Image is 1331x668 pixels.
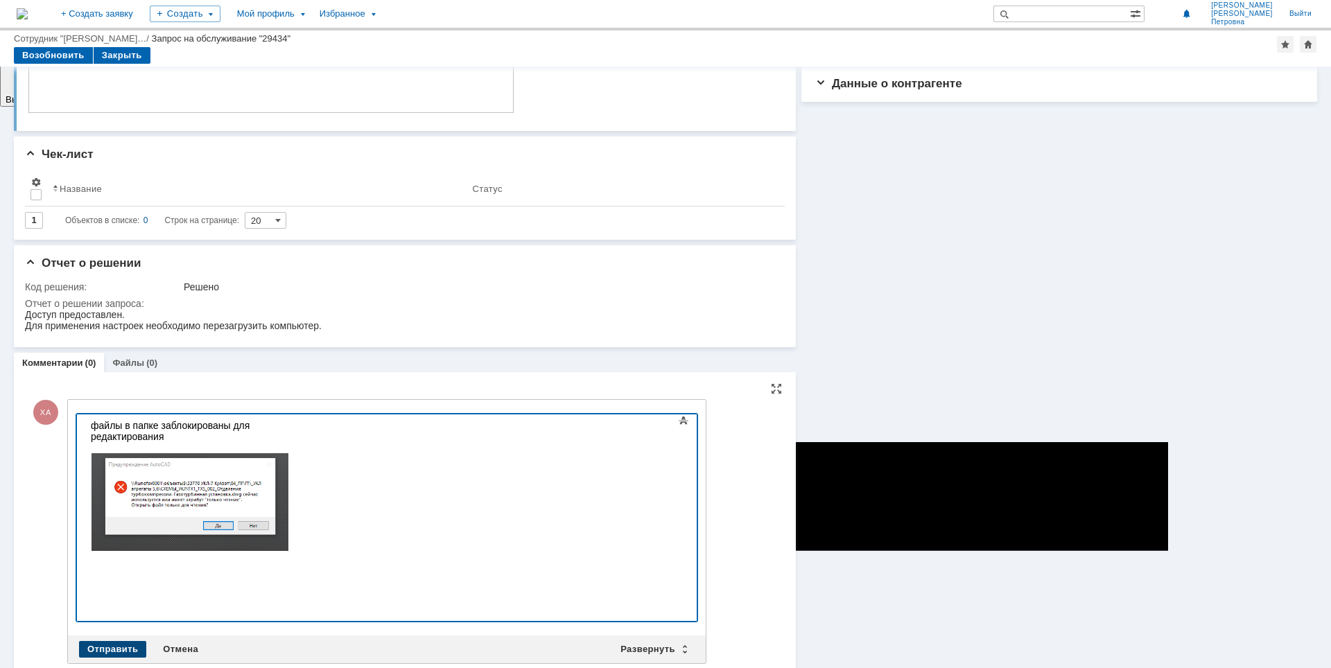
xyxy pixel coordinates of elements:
[1130,6,1144,19] span: Расширенный поиск
[14,33,152,44] div: /
[6,39,204,137] img: wEUDgOvFcmTsgAAAABJRU5ErkJggg==
[22,358,83,368] a: Комментарии
[467,171,774,206] th: Статус
[184,281,774,292] div: Решено
[65,216,139,225] span: Объектов в списке:
[17,8,28,19] img: logo
[14,33,146,44] a: Сотрудник "[PERSON_NAME]…
[152,33,291,44] div: Запрос на обслуживание "29434"
[25,148,94,161] span: Чек-лист
[1211,10,1273,18] span: [PERSON_NAME]
[25,256,141,270] span: Отчет о решении
[815,77,962,90] span: Данные о контрагенте
[85,358,96,368] div: (0)
[33,400,58,425] span: ХА
[112,358,144,368] a: Файлы
[31,177,42,188] span: Настройки
[150,6,220,22] div: Создать
[771,383,782,394] div: На всю страницу
[1277,36,1294,53] div: Добавить в избранное
[47,171,467,206] th: Название
[25,298,777,309] div: Отчет о решении запроса:
[1300,36,1316,53] div: Сделать домашней страницей
[65,212,239,229] i: Строк на странице:
[143,212,148,229] div: 0
[60,184,102,194] div: Название
[1211,18,1273,26] span: Петровна
[17,8,28,19] a: Перейти на домашнюю страницу
[472,184,502,194] div: Статус
[6,6,202,139] div: файлы в папке заблокированы для редактирования
[25,281,181,292] div: Код решения:
[146,358,157,368] div: (0)
[1211,1,1273,10] span: [PERSON_NAME]
[675,412,692,429] span: Показать панель инструментов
